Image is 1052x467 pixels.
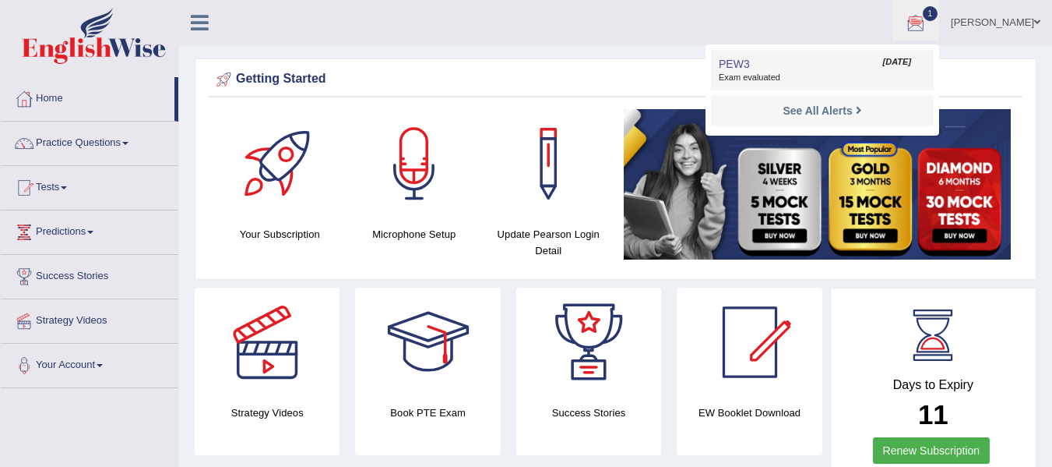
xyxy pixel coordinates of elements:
a: Home [1,77,174,116]
a: Practice Questions [1,122,178,161]
h4: Success Stories [516,405,661,421]
img: small5.jpg [624,109,1012,260]
strong: See All Alerts [783,104,852,117]
a: See All Alerts [779,102,865,119]
b: 11 [918,399,948,430]
h4: Strategy Videos [195,405,340,421]
a: Success Stories [1,255,178,294]
a: PEW3 [DATE] Exam evaluated [715,54,930,87]
a: Renew Subscription [873,437,990,464]
span: Exam evaluated [719,72,926,84]
span: [DATE] [883,56,911,69]
span: 1 [923,6,938,21]
h4: Book PTE Exam [355,405,500,421]
span: PEW3 [719,58,750,70]
a: Your Account [1,344,178,383]
h4: Your Subscription [220,226,340,242]
a: Tests [1,166,178,205]
h4: Microphone Setup [355,226,474,242]
h4: EW Booklet Download [677,405,822,421]
h4: Days to Expiry [848,378,1019,392]
a: Strategy Videos [1,299,178,338]
a: Predictions [1,211,178,249]
h4: Update Pearson Login Detail [489,226,608,259]
div: Getting Started [213,68,1019,91]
